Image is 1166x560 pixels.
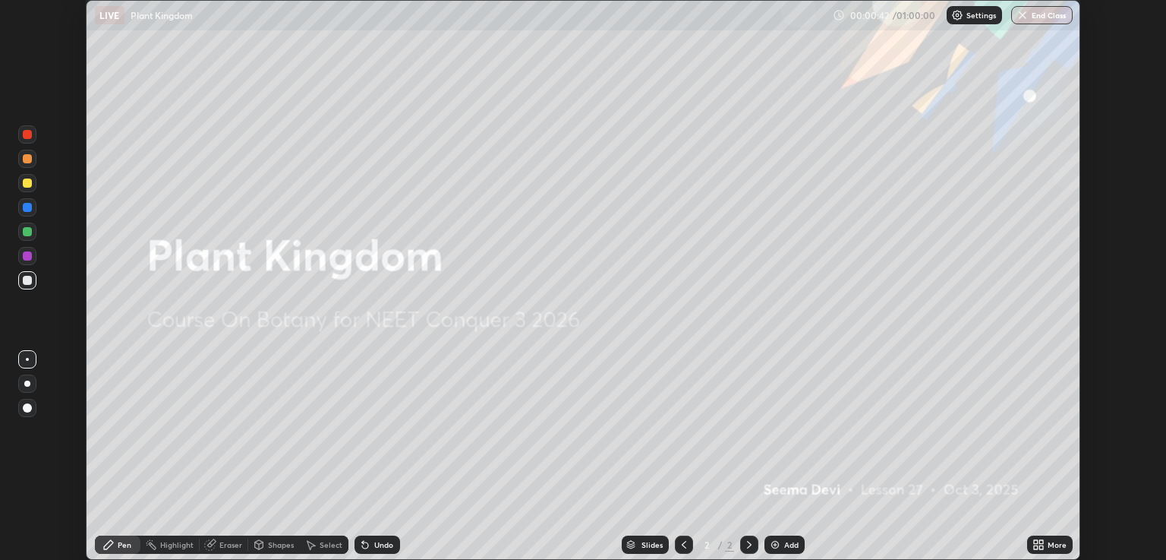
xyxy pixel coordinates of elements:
img: class-settings-icons [951,9,963,21]
div: Undo [374,541,393,549]
div: Slides [641,541,663,549]
div: Add [784,541,799,549]
button: End Class [1011,6,1073,24]
div: More [1048,541,1067,549]
div: Select [320,541,342,549]
div: Highlight [160,541,194,549]
p: LIVE [99,9,120,21]
p: Plant Kingdom [131,9,193,21]
div: 2 [725,538,734,552]
img: end-class-cross [1016,9,1029,21]
p: Settings [966,11,996,19]
div: / [717,540,722,549]
div: Shapes [268,541,294,549]
div: Pen [118,541,131,549]
div: 2 [699,540,714,549]
div: Eraser [219,541,242,549]
img: add-slide-button [769,539,781,551]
